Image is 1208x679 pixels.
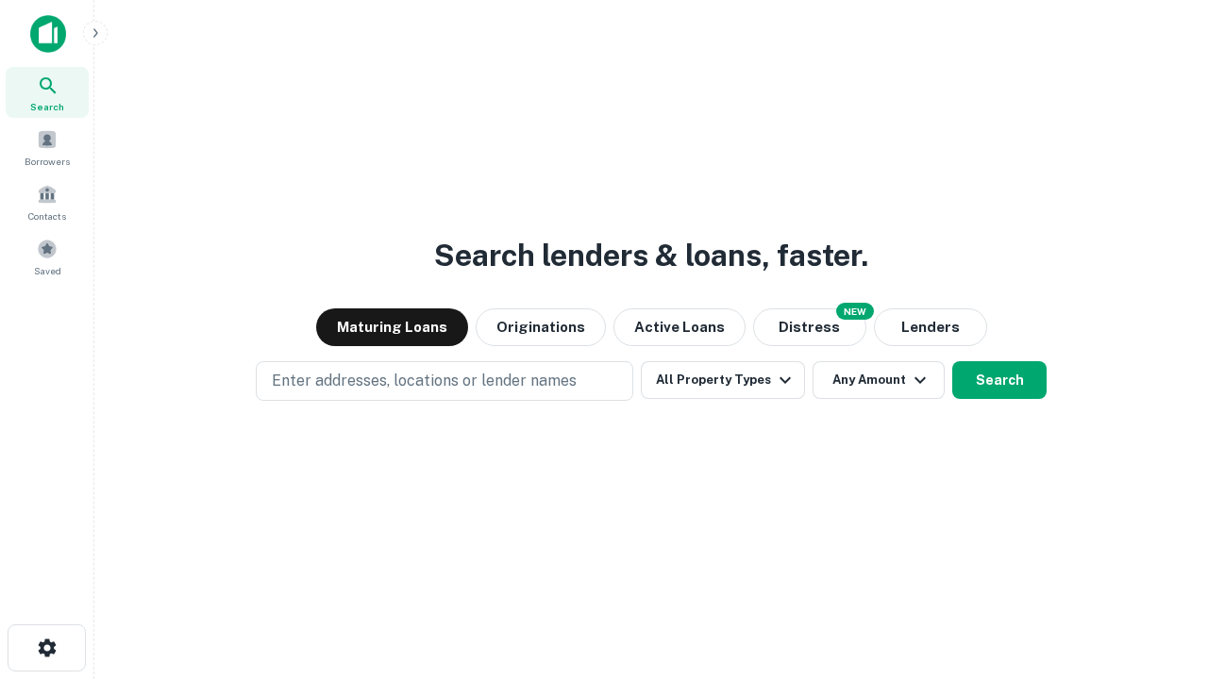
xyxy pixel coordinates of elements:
[1114,528,1208,619] iframe: Chat Widget
[28,208,66,224] span: Contacts
[613,308,746,346] button: Active Loans
[6,231,89,282] a: Saved
[952,361,1047,399] button: Search
[6,122,89,173] a: Borrowers
[641,361,805,399] button: All Property Types
[256,361,633,401] button: Enter addresses, locations or lender names
[476,308,606,346] button: Originations
[753,308,866,346] button: Search distressed loans with lien and other non-mortgage details.
[25,154,70,169] span: Borrowers
[813,361,945,399] button: Any Amount
[836,303,874,320] div: NEW
[30,99,64,114] span: Search
[434,233,868,278] h3: Search lenders & loans, faster.
[30,15,66,53] img: capitalize-icon.png
[316,308,468,346] button: Maturing Loans
[272,370,577,392] p: Enter addresses, locations or lender names
[6,67,89,118] a: Search
[874,308,987,346] button: Lenders
[34,263,61,278] span: Saved
[6,176,89,227] a: Contacts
